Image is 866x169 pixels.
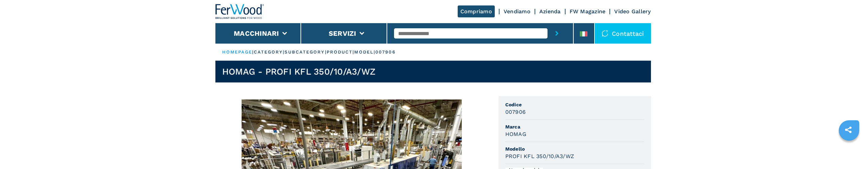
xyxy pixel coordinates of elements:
[284,49,326,55] p: subcategory |
[505,145,644,152] span: Modello
[222,66,376,77] h1: HOMAG - PROFI KFL 350/10/A3/WZ
[234,29,279,37] button: Macchinari
[837,138,861,164] iframe: Chat
[570,8,606,15] a: FW Magazine
[504,8,530,15] a: Vendiamo
[329,29,356,37] button: Servizi
[505,130,526,138] h3: HOMAG
[505,123,644,130] span: Marca
[375,49,396,55] p: 007906
[354,49,375,55] p: model |
[505,152,574,160] h3: PROFI KFL 350/10/A3/WZ
[222,49,252,55] a: HOMEPAGE
[548,23,566,44] button: submit-button
[539,8,561,15] a: Azienda
[602,30,608,37] img: Contattaci
[840,121,857,138] a: sharethis
[254,49,285,55] p: category |
[458,5,495,17] a: Compriamo
[505,101,644,108] span: Codice
[327,49,355,55] p: product |
[252,49,254,55] span: |
[595,23,651,44] div: Contattaci
[215,4,264,19] img: Ferwood
[614,8,651,15] a: Video Gallery
[505,108,526,116] h3: 007906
